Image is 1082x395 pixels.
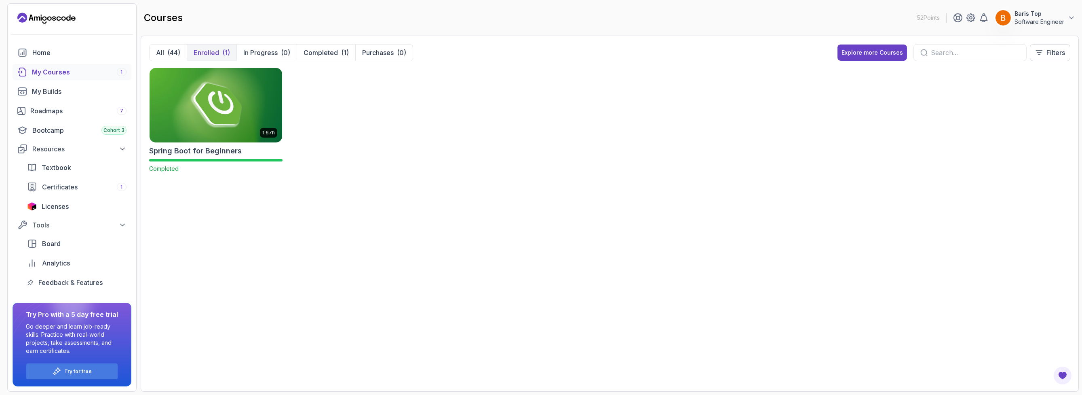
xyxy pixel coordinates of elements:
div: Explore more Courses [842,49,903,57]
a: board [22,236,131,252]
p: Completed [304,48,338,57]
span: Textbook [42,163,71,172]
span: 1 [121,69,123,75]
button: Filters [1030,44,1070,61]
h2: courses [144,11,183,24]
div: Tools [32,220,127,230]
button: Purchases(0) [355,45,413,61]
button: Tools [13,218,131,232]
span: Analytics [42,258,70,268]
button: All(44) [150,45,187,61]
p: 1.67h [262,130,275,136]
a: Try for free [65,368,92,375]
div: (0) [281,48,290,57]
a: courses [13,64,131,80]
div: My Courses [32,67,127,77]
img: jetbrains icon [27,202,37,210]
div: Roadmaps [30,106,127,116]
p: Purchases [362,48,394,57]
span: 1 [121,184,123,190]
a: Landing page [17,12,76,25]
div: Resources [32,144,127,154]
a: builds [13,83,131,100]
button: Open Feedback Button [1053,366,1072,385]
img: user profile image [996,10,1011,25]
span: Feedback & Features [38,278,103,287]
h2: Spring Boot for Beginners [149,145,242,157]
div: Home [32,48,127,57]
button: Try for free [26,363,118,380]
a: bootcamp [13,122,131,138]
span: Certificates [42,182,78,192]
button: In Progress(0) [236,45,297,61]
a: certificates [22,179,131,195]
div: My Builds [32,87,127,96]
p: Enrolled [194,48,219,57]
button: Resources [13,142,131,156]
p: 52 Points [917,14,940,22]
a: feedback [22,274,131,291]
button: user profile imageBaris TopSoftware Engineer [995,10,1076,26]
a: licenses [22,198,131,214]
p: In Progress [243,48,278,57]
div: Bootcamp [32,125,127,135]
input: Search... [931,48,1020,57]
button: Explore more Courses [837,45,907,61]
span: Completed [149,165,179,172]
button: Enrolled(1) [187,45,236,61]
div: (1) [341,48,349,57]
button: Completed(1) [297,45,355,61]
p: Baris Top [1015,10,1064,18]
span: Board [42,239,61,248]
a: textbook [22,159,131,176]
div: (0) [397,48,406,57]
a: roadmaps [13,103,131,119]
a: home [13,45,131,61]
div: (44) [167,48,180,57]
p: All [156,48,164,57]
span: 7 [120,108,123,114]
span: Cohort 3 [103,127,124,134]
span: Licenses [42,202,69,211]
div: (1) [222,48,230,57]
p: Software Engineer [1015,18,1064,26]
p: Filters [1046,48,1065,57]
p: Go deeper and learn job-ready skills. Practice with real-world projects, take assessments, and ea... [26,323,118,355]
img: Spring Boot for Beginners card [146,66,285,144]
a: analytics [22,255,131,271]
